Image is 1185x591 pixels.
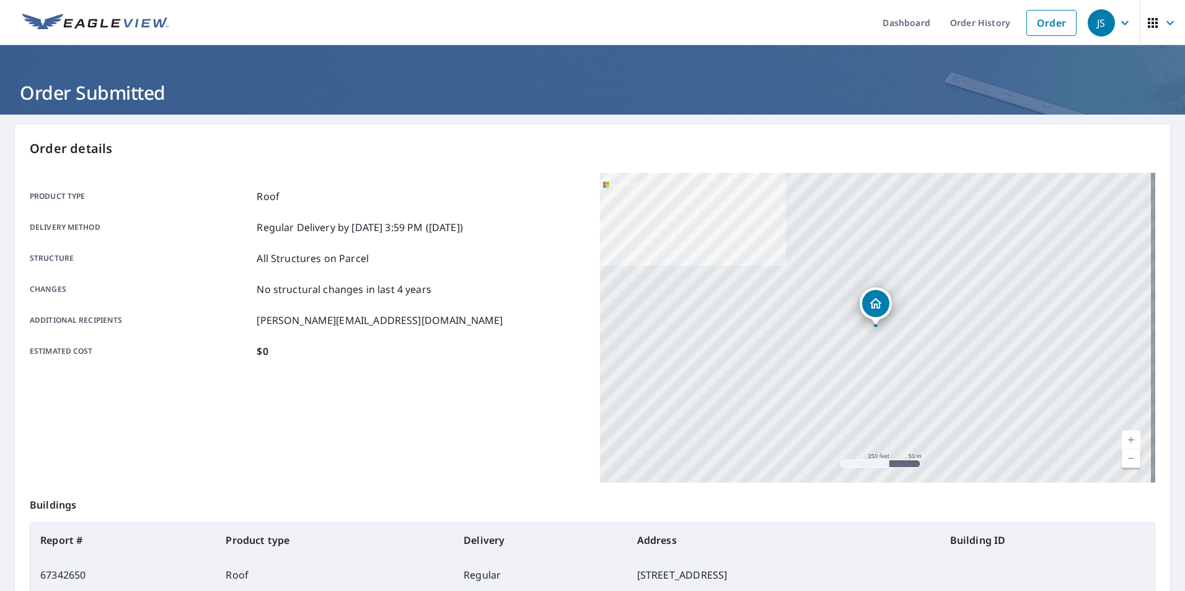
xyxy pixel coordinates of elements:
[454,523,627,558] th: Delivery
[1026,10,1077,36] a: Order
[15,80,1170,105] h1: Order Submitted
[30,251,252,266] p: Structure
[30,523,216,558] th: Report #
[257,313,503,328] p: [PERSON_NAME][EMAIL_ADDRESS][DOMAIN_NAME]
[257,189,280,204] p: Roof
[30,282,252,297] p: Changes
[257,220,462,235] p: Regular Delivery by [DATE] 3:59 PM ([DATE])
[30,344,252,359] p: Estimated cost
[627,523,940,558] th: Address
[257,282,431,297] p: No structural changes in last 4 years
[30,313,252,328] p: Additional recipients
[30,189,252,204] p: Product type
[940,523,1155,558] th: Building ID
[30,220,252,235] p: Delivery method
[22,14,169,32] img: EV Logo
[860,287,892,326] div: Dropped pin, building 1, Residential property, 145 Grogans Lndg Atlanta, GA 30350
[257,344,268,359] p: $0
[1088,9,1115,37] div: JS
[30,483,1155,522] p: Buildings
[216,523,454,558] th: Product type
[30,139,1155,158] p: Order details
[1122,431,1140,449] a: Current Level 17, Zoom In
[1122,449,1140,468] a: Current Level 17, Zoom Out
[257,251,369,266] p: All Structures on Parcel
